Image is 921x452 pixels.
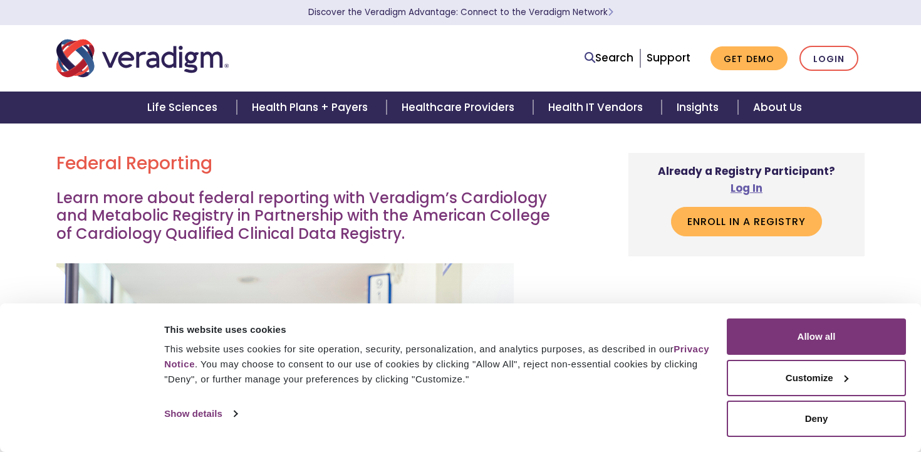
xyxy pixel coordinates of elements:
[164,322,712,337] div: This website uses cookies
[237,92,387,124] a: Health Plans + Payers
[585,50,633,66] a: Search
[727,318,906,355] button: Allow all
[608,6,613,18] span: Learn More
[308,6,613,18] a: Discover the Veradigm Advantage: Connect to the Veradigm NetworkLearn More
[731,181,762,196] a: Log In
[727,360,906,396] button: Customize
[132,92,236,124] a: Life Sciences
[662,92,737,124] a: Insights
[671,207,822,236] a: Enroll in a registry
[533,92,662,124] a: Health IT Vendors
[658,164,835,196] strong: Already a Registry Participant?
[710,46,788,71] a: Get Demo
[56,153,568,174] h2: Federal Reporting
[738,92,817,124] a: About Us
[799,46,858,71] a: Login
[727,401,906,437] button: Deny
[56,38,229,79] img: Veradigm logo
[387,92,533,124] a: Healthcare Providers
[164,404,237,423] a: Show details
[56,189,568,243] h3: Learn more about federal reporting with Veradigm’s Cardiology and Metabolic Registry in Partnersh...
[647,50,690,65] a: Support
[164,342,712,387] div: This website uses cookies for site operation, security, personalization, and analytics purposes, ...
